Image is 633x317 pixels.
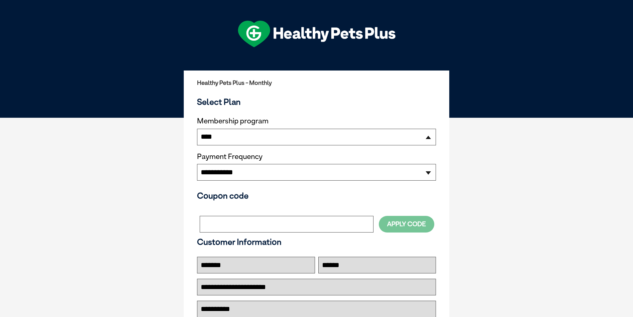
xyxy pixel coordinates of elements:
h3: Select Plan [197,97,436,107]
h2: Healthy Pets Plus - Monthly [197,79,436,86]
h3: Coupon code [197,191,436,201]
button: Apply Code [379,216,434,232]
img: hpp-logo-landscape-green-white.png [238,21,395,47]
h3: Customer Information [197,237,436,247]
label: Payment Frequency [197,152,263,161]
label: Membership program [197,117,436,125]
